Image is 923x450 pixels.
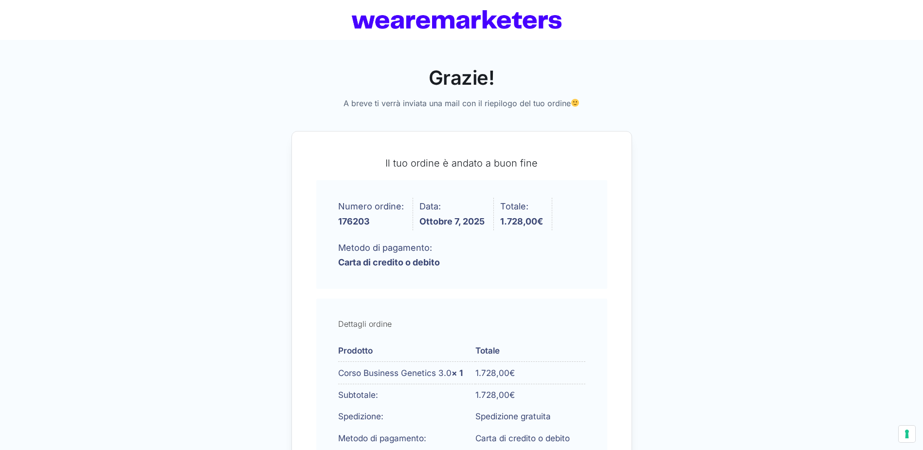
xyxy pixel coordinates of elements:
[419,198,494,230] li: Data:
[500,198,552,230] li: Totale:
[452,368,463,378] strong: × 1
[338,258,440,267] strong: Carta di credito o debito
[338,198,413,230] li: Numero ordine:
[338,239,440,272] li: Metodo di pagamento:
[899,426,915,442] button: Le tue preferenze relative al consenso per le tecnologie di tracciamento
[338,406,476,427] th: Spedizione:
[475,340,585,362] th: Totale
[475,390,515,400] span: 1.728,00
[316,97,608,110] p: A breve ti verrà inviata una mail con il riepilogo del tuo ordine
[475,368,515,378] bdi: 1.728,00
[500,216,543,226] bdi: 1.728,00
[419,217,485,226] strong: Ottobre 7, 2025
[338,217,404,226] strong: 176203
[537,216,543,226] span: €
[571,99,579,107] img: 🙂
[475,406,585,427] td: Spedizione gratuita
[338,340,476,362] th: Prodotto
[291,68,632,88] h2: Grazie!
[8,412,37,441] iframe: Customerly Messenger Launcher
[338,428,476,449] th: Metodo di pagamento:
[338,384,476,406] th: Subtotale:
[475,428,585,449] td: Carta di credito o debito
[316,156,607,170] p: Il tuo ordine è andato a buon fine
[509,368,515,378] span: €
[338,362,476,384] td: Corso Business Genetics 3.0
[338,312,585,336] h2: Dettagli ordine
[509,390,515,400] span: €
